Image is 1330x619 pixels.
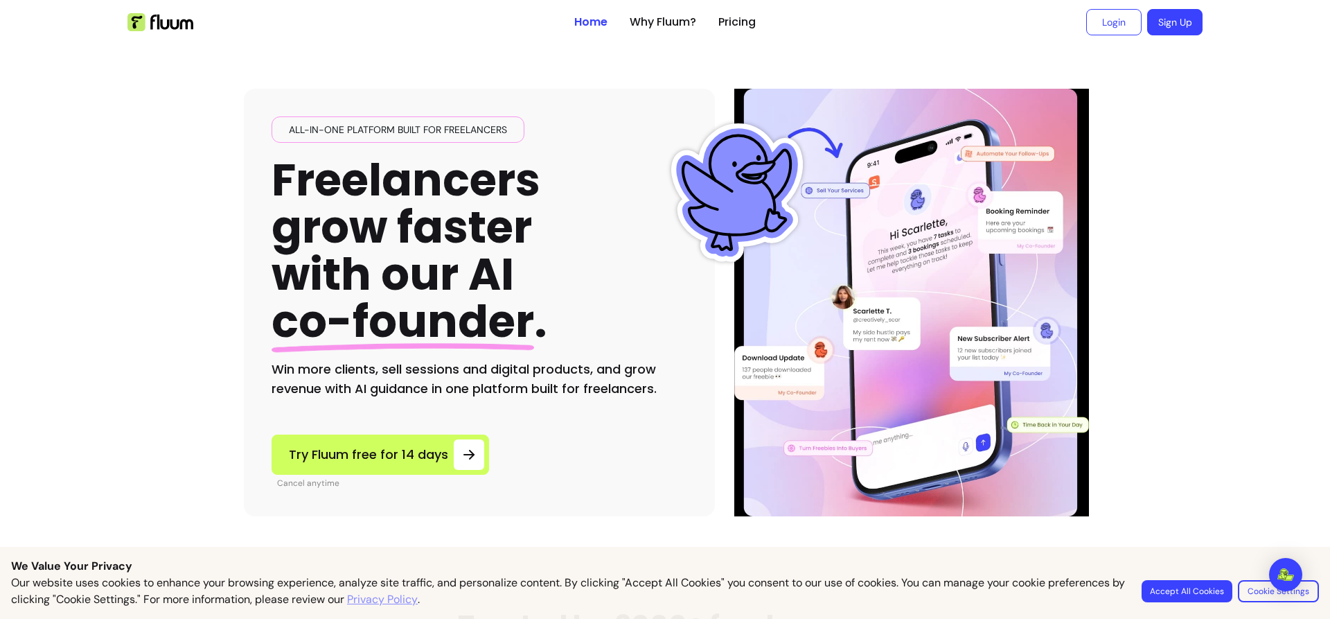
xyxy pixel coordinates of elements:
[737,89,1086,516] img: Hero
[630,14,696,30] a: Why Fluum?
[1147,9,1203,35] a: Sign Up
[127,13,193,31] img: Fluum Logo
[1238,580,1319,602] button: Cookie Settings
[277,478,489,489] p: Cancel anytime
[272,157,547,346] h1: Freelancers grow faster with our AI .
[289,445,448,464] span: Try Fluum free for 14 days
[11,558,1319,575] p: We Value Your Privacy
[283,123,513,137] span: All-in-one platform built for freelancers
[272,435,489,475] a: Try Fluum free for 14 days
[668,123,806,262] img: Fluum Duck sticker
[574,14,608,30] a: Home
[1269,558,1302,591] div: Open Intercom Messenger
[347,591,418,608] a: Privacy Policy
[272,360,687,399] h2: Win more clients, sell sessions and digital products, and grow revenue with AI guidance in one pl...
[272,290,534,352] span: co-founder
[718,14,756,30] a: Pricing
[11,575,1125,608] p: Our website uses cookies to enhance your browsing experience, analyze site traffic, and personali...
[1142,580,1232,602] button: Accept All Cookies
[1086,9,1142,35] a: Login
